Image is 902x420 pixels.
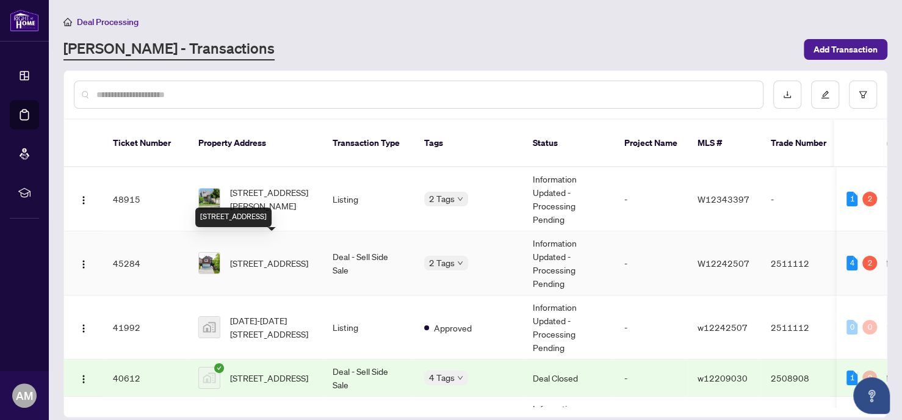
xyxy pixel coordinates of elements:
[862,256,877,270] div: 2
[761,231,846,295] td: 2511112
[103,120,189,167] th: Ticket Number
[199,317,220,338] img: thumbnail-img
[79,259,88,269] img: Logo
[230,371,308,385] span: [STREET_ADDRESS]
[811,81,839,109] button: edit
[16,387,33,404] span: AM
[457,260,463,266] span: down
[814,40,878,59] span: Add Transaction
[523,120,615,167] th: Status
[457,196,463,202] span: down
[615,167,688,231] td: -
[821,90,829,99] span: edit
[804,39,887,60] button: Add Transaction
[74,253,93,273] button: Logo
[429,192,455,206] span: 2 Tags
[199,253,220,273] img: thumbnail-img
[523,167,615,231] td: Information Updated - Processing Pending
[323,120,414,167] th: Transaction Type
[79,324,88,333] img: Logo
[434,321,472,335] span: Approved
[189,120,323,167] th: Property Address
[853,377,890,414] button: Open asap
[761,167,846,231] td: -
[615,231,688,295] td: -
[615,295,688,360] td: -
[323,167,414,231] td: Listing
[74,189,93,209] button: Logo
[103,295,189,360] td: 41992
[429,256,455,270] span: 2 Tags
[615,360,688,397] td: -
[323,295,414,360] td: Listing
[74,317,93,337] button: Logo
[429,371,455,385] span: 4 Tags
[79,195,88,205] img: Logo
[698,322,748,333] span: w12242507
[862,192,877,206] div: 2
[698,258,749,269] span: W12242507
[103,167,189,231] td: 48915
[523,360,615,397] td: Deal Closed
[323,231,414,295] td: Deal - Sell Side Sale
[615,120,688,167] th: Project Name
[849,81,877,109] button: filter
[862,371,877,385] div: 0
[230,186,313,212] span: [STREET_ADDRESS][PERSON_NAME]
[457,375,463,381] span: down
[74,368,93,388] button: Logo
[523,231,615,295] td: Information Updated - Processing Pending
[761,120,846,167] th: Trade Number
[773,81,801,109] button: download
[103,360,189,397] td: 40612
[523,295,615,360] td: Information Updated - Processing Pending
[77,16,139,27] span: Deal Processing
[862,320,877,335] div: 0
[10,9,39,32] img: logo
[195,208,272,227] div: [STREET_ADDRESS]
[761,360,846,397] td: 2508908
[63,18,72,26] span: home
[214,363,224,373] span: check-circle
[323,360,414,397] td: Deal - Sell Side Sale
[688,120,761,167] th: MLS #
[859,90,867,99] span: filter
[414,120,523,167] th: Tags
[846,192,857,206] div: 1
[199,189,220,209] img: thumbnail-img
[230,256,308,270] span: [STREET_ADDRESS]
[846,256,857,270] div: 4
[761,295,846,360] td: 2511112
[698,194,749,205] span: W12343397
[79,374,88,384] img: Logo
[783,90,792,99] span: download
[230,314,313,341] span: [DATE]-[DATE][STREET_ADDRESS]
[199,367,220,388] img: thumbnail-img
[63,38,275,60] a: [PERSON_NAME] - Transactions
[103,231,189,295] td: 45284
[846,320,857,335] div: 0
[846,371,857,385] div: 1
[698,372,748,383] span: w12209030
